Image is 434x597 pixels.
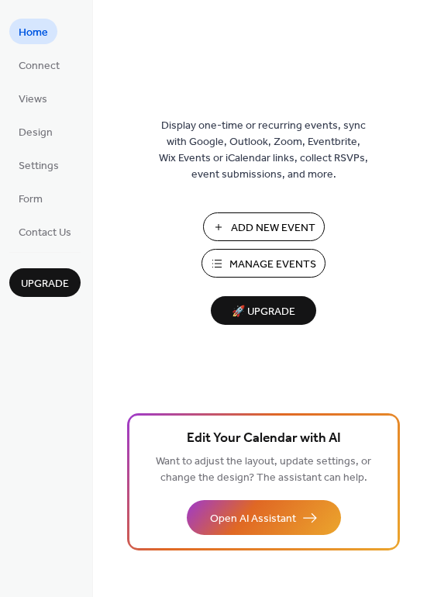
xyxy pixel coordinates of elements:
[159,118,368,183] span: Display one-time or recurring events, sync with Google, Outlook, Zoom, Eventbrite, Wix Events or ...
[9,219,81,244] a: Contact Us
[211,296,316,325] button: 🚀 Upgrade
[9,119,62,144] a: Design
[9,268,81,297] button: Upgrade
[220,302,307,323] span: 🚀 Upgrade
[9,52,69,78] a: Connect
[19,25,48,41] span: Home
[231,220,315,236] span: Add New Event
[9,152,68,178] a: Settings
[19,158,59,174] span: Settings
[187,500,341,535] button: Open AI Assistant
[187,428,341,450] span: Edit Your Calendar with AI
[156,451,371,488] span: Want to adjust the layout, update settings, or change the design? The assistant can help.
[229,257,316,273] span: Manage Events
[19,91,47,108] span: Views
[19,125,53,141] span: Design
[203,212,325,241] button: Add New Event
[9,85,57,111] a: Views
[21,276,69,292] span: Upgrade
[201,249,325,278] button: Manage Events
[210,511,296,527] span: Open AI Assistant
[19,58,60,74] span: Connect
[19,225,71,241] span: Contact Us
[19,192,43,208] span: Form
[9,185,52,211] a: Form
[9,19,57,44] a: Home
